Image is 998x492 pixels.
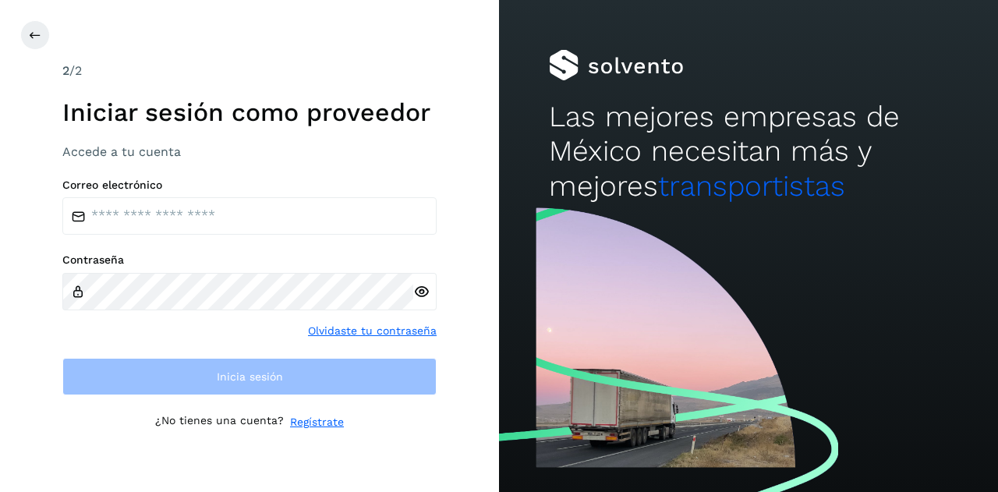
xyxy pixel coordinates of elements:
[62,179,437,192] label: Correo electrónico
[549,100,948,204] h2: Las mejores empresas de México necesitan más y mejores
[62,97,437,127] h1: Iniciar sesión como proveedor
[290,414,344,430] a: Regístrate
[155,414,284,430] p: ¿No tienes una cuenta?
[217,371,283,382] span: Inicia sesión
[308,323,437,339] a: Olvidaste tu contraseña
[62,62,437,80] div: /2
[62,144,437,159] h3: Accede a tu cuenta
[62,63,69,78] span: 2
[62,253,437,267] label: Contraseña
[658,169,845,203] span: transportistas
[62,358,437,395] button: Inicia sesión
